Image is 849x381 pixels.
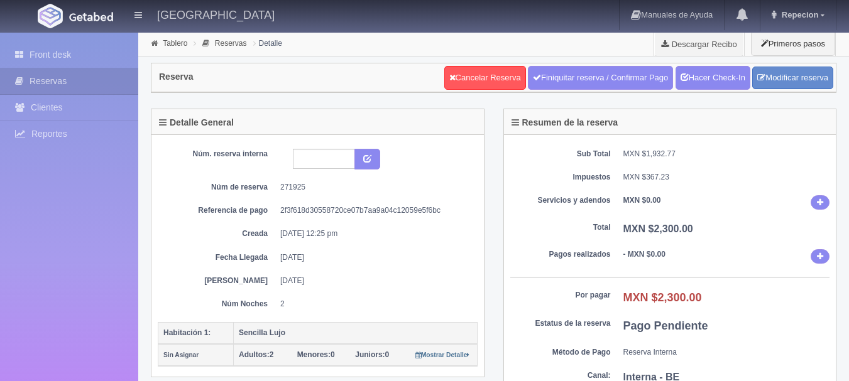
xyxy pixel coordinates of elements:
[355,350,385,359] strong: Juniors:
[250,37,285,49] li: Detalle
[159,118,234,127] h4: Detalle General
[215,39,247,48] a: Reservas
[623,319,708,332] b: Pago Pendiente
[654,31,744,56] a: Descargar Recibo
[623,250,666,259] b: - MXN $0.00
[510,195,611,206] dt: Servicios y adendos
[280,252,468,263] dd: [DATE]
[163,328,211,337] b: Habitación 1:
[38,4,63,28] img: Getabed
[510,222,611,233] dt: Total
[752,67,833,90] a: Modificar reserva
[167,252,268,263] dt: Fecha Llegada
[510,370,611,381] dt: Canal:
[623,347,830,358] dd: Reserva Interna
[280,299,468,309] dd: 2
[69,12,113,21] img: Getabed
[676,66,750,90] a: Hacer Check-In
[167,205,268,216] dt: Referencia de pago
[159,72,194,82] h4: Reserva
[444,66,526,90] a: Cancelar Reserva
[280,228,468,239] dd: [DATE] 12:25 pm
[234,322,478,344] th: Sencilla Lujo
[528,66,673,90] a: Finiquitar reserva / Confirmar Pago
[239,350,273,359] span: 2
[623,291,702,304] b: MXN $2,300.00
[355,350,389,359] span: 0
[623,223,693,234] b: MXN $2,300.00
[167,182,268,193] dt: Núm de reserva
[157,6,275,22] h4: [GEOGRAPHIC_DATA]
[280,205,468,216] dd: 2f3f618d30558720ce07b7aa9a04c12059e5f6bc
[510,172,611,183] dt: Impuestos
[280,182,468,193] dd: 271925
[280,276,468,286] dd: [DATE]
[623,172,830,183] dd: MXN $367.23
[415,350,470,359] a: Mostrar Detalle
[167,149,268,159] dt: Núm. reserva interna
[415,351,470,358] small: Mostrar Detalle
[167,299,268,309] dt: Núm Noches
[623,149,830,159] dd: MXN $1,932.77
[510,290,611,301] dt: Por pagar
[297,350,335,359] span: 0
[512,118,618,127] h4: Resumen de la reserva
[779,10,819,19] span: Repecion
[510,249,611,260] dt: Pagos realizados
[751,31,835,56] button: Primeros pasos
[167,276,268,286] dt: [PERSON_NAME]
[510,318,611,329] dt: Estatus de la reserva
[623,196,661,205] b: MXN $0.00
[510,149,611,159] dt: Sub Total
[163,39,187,48] a: Tablero
[163,351,199,358] small: Sin Asignar
[167,228,268,239] dt: Creada
[510,347,611,358] dt: Método de Pago
[297,350,331,359] strong: Menores:
[239,350,270,359] strong: Adultos:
